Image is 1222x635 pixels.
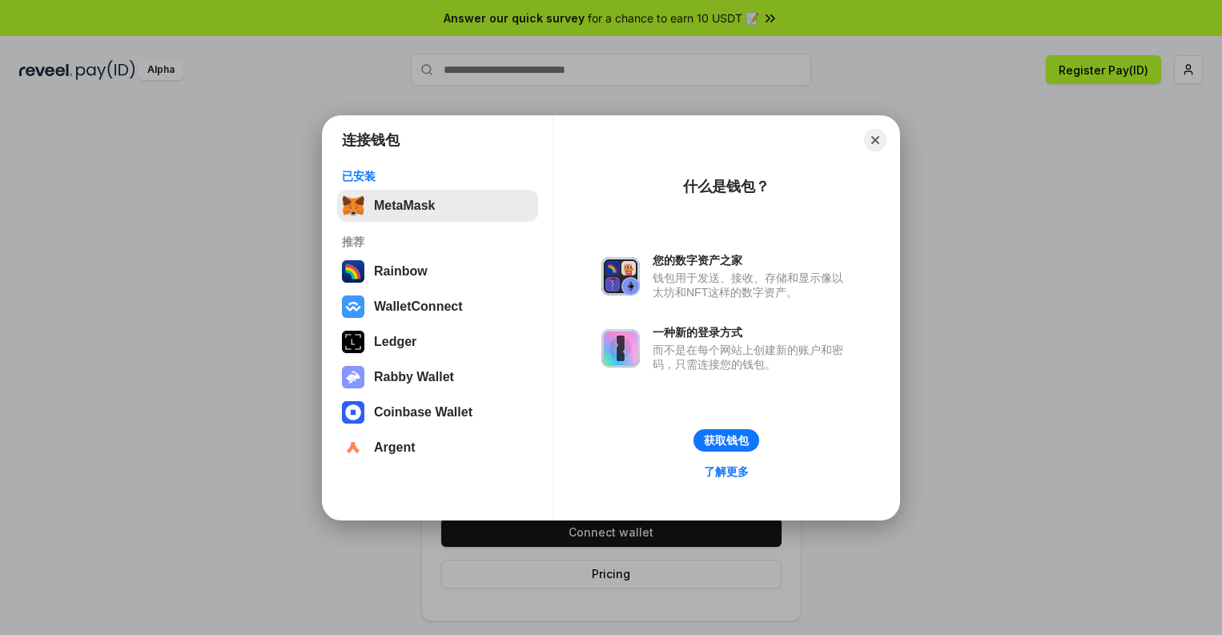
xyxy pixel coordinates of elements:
button: Close [864,129,886,151]
button: Coinbase Wallet [337,396,538,428]
button: Rabby Wallet [337,361,538,393]
img: svg+xml,%3Csvg%20width%3D%2228%22%20height%3D%2228%22%20viewBox%3D%220%200%2028%2028%22%20fill%3D... [342,401,364,424]
div: Rainbow [374,264,428,279]
img: svg+xml,%3Csvg%20xmlns%3D%22http%3A%2F%2Fwww.w3.org%2F2000%2Fsvg%22%20fill%3D%22none%22%20viewBox... [601,257,640,295]
button: WalletConnect [337,291,538,323]
div: Ledger [374,335,416,349]
div: 推荐 [342,235,533,249]
img: svg+xml,%3Csvg%20width%3D%2228%22%20height%3D%2228%22%20viewBox%3D%220%200%2028%2028%22%20fill%3D... [342,436,364,459]
div: 已安装 [342,169,533,183]
div: MetaMask [374,199,435,213]
div: 而不是在每个网站上创建新的账户和密码，只需连接您的钱包。 [653,343,851,372]
button: MetaMask [337,190,538,222]
div: 钱包用于发送、接收、存储和显示像以太坊和NFT这样的数字资产。 [653,271,851,299]
img: svg+xml,%3Csvg%20width%3D%2228%22%20height%3D%2228%22%20viewBox%3D%220%200%2028%2028%22%20fill%3D... [342,295,364,318]
h1: 连接钱包 [342,131,400,150]
button: Argent [337,432,538,464]
img: svg+xml,%3Csvg%20xmlns%3D%22http%3A%2F%2Fwww.w3.org%2F2000%2Fsvg%22%20fill%3D%22none%22%20viewBox... [601,329,640,368]
div: Argent [374,440,416,455]
div: 您的数字资产之家 [653,253,851,267]
div: 一种新的登录方式 [653,325,851,340]
div: Coinbase Wallet [374,405,472,420]
img: svg+xml,%3Csvg%20width%3D%22120%22%20height%3D%22120%22%20viewBox%3D%220%200%20120%20120%22%20fil... [342,260,364,283]
img: svg+xml,%3Csvg%20fill%3D%22none%22%20height%3D%2233%22%20viewBox%3D%220%200%2035%2033%22%20width%... [342,195,364,217]
div: 什么是钱包？ [683,177,770,196]
button: Rainbow [337,255,538,287]
div: 获取钱包 [704,433,749,448]
div: Rabby Wallet [374,370,454,384]
a: 了解更多 [694,461,758,482]
button: Ledger [337,326,538,358]
div: WalletConnect [374,299,463,314]
div: 了解更多 [704,464,749,479]
img: svg+xml,%3Csvg%20xmlns%3D%22http%3A%2F%2Fwww.w3.org%2F2000%2Fsvg%22%20fill%3D%22none%22%20viewBox... [342,366,364,388]
img: svg+xml,%3Csvg%20xmlns%3D%22http%3A%2F%2Fwww.w3.org%2F2000%2Fsvg%22%20width%3D%2228%22%20height%3... [342,331,364,353]
button: 获取钱包 [693,429,759,452]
